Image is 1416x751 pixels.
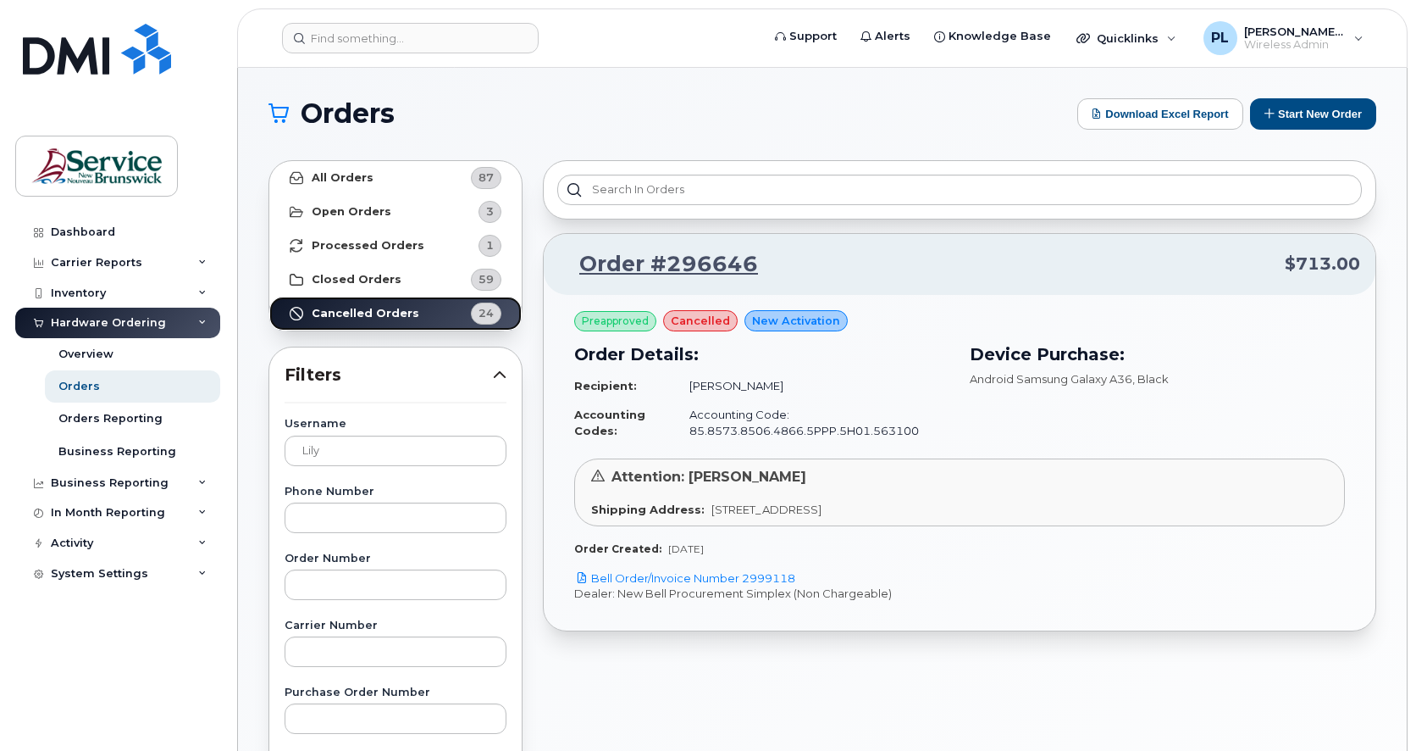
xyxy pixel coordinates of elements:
label: Username [285,419,506,430]
span: 59 [478,271,494,287]
span: 1 [486,237,494,253]
span: [DATE] [668,542,704,555]
a: Open Orders3 [269,195,522,229]
span: Android Samsung Galaxy A36 [970,372,1132,386]
span: Attention: [PERSON_NAME] [611,469,806,485]
strong: Accounting Codes: [574,408,645,437]
label: Carrier Number [285,620,506,631]
td: [PERSON_NAME] [674,371,949,401]
span: New Activation [752,313,840,329]
input: Search in orders [557,175,1362,205]
label: Phone Number [285,487,506,498]
span: 24 [478,305,494,321]
a: Order #296646 [559,249,758,280]
a: Cancelled Orders24 [269,297,522,331]
span: , Black [1132,372,1169,386]
label: Purchase Order Number [285,687,506,698]
span: cancelled [671,313,730,329]
h3: Device Purchase: [970,342,1345,367]
span: 3 [486,203,494,220]
a: Closed Orders59 [269,263,522,297]
strong: Order Created: [574,542,661,555]
label: Order Number [285,554,506,565]
strong: Cancelled Orders [312,307,419,320]
strong: Recipient: [574,379,637,392]
h3: Order Details: [574,342,949,367]
strong: Shipping Address: [591,503,705,516]
span: Orders [301,101,395,126]
a: All Orders87 [269,161,522,195]
a: Processed Orders1 [269,229,522,263]
strong: Open Orders [312,205,391,219]
strong: Processed Orders [312,239,424,253]
span: Filters [285,363,493,387]
a: Bell Order/Invoice Number 2999118 [574,571,795,585]
p: Dealer: New Bell Procurement Simplex (Non Chargeable) [574,586,1345,602]
span: $713.00 [1285,252,1360,276]
button: Download Excel Report [1077,98,1243,130]
td: Accounting Code: 85.8573.8506.4866.5PPP.5H01.563100 [674,400,949,445]
span: [STREET_ADDRESS] [711,503,821,516]
strong: Closed Orders [312,273,401,286]
span: 87 [478,170,494,186]
button: Start New Order [1250,98,1376,130]
strong: All Orders [312,171,373,185]
span: Preapproved [582,314,649,329]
